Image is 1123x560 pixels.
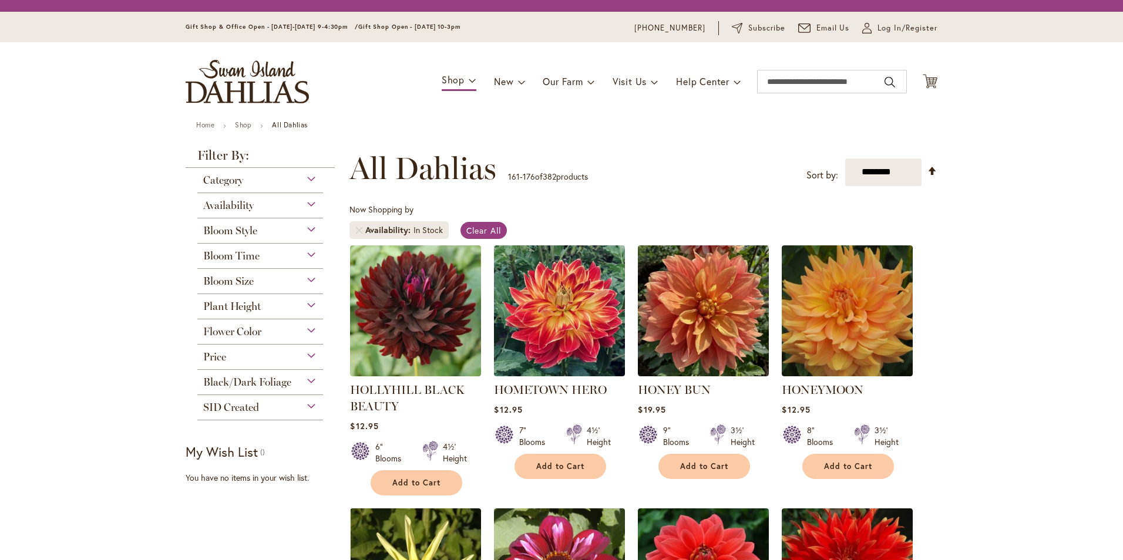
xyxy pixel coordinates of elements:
[782,383,863,397] a: HONEYMOON
[862,22,937,34] a: Log In/Register
[494,75,513,87] span: New
[658,454,750,479] button: Add to Cart
[443,441,467,464] div: 4½' Height
[519,424,552,448] div: 7" Blooms
[798,22,850,34] a: Email Us
[731,424,755,448] div: 3½' Height
[782,404,810,415] span: $12.95
[816,22,850,34] span: Email Us
[365,224,413,236] span: Availability
[634,22,705,34] a: [PHONE_NUMBER]
[350,245,481,376] img: HOLLYHILL BLACK BEAUTY
[203,300,261,313] span: Plant Height
[203,376,291,389] span: Black/Dark Foliage
[676,75,729,87] span: Help Center
[413,224,443,236] div: In Stock
[638,367,769,379] a: Honey Bun
[494,245,625,376] img: HOMETOWN HERO
[186,149,335,168] strong: Filter By:
[663,424,696,448] div: 9" Blooms
[680,461,728,471] span: Add to Cart
[358,23,460,31] span: Gift Shop Open - [DATE] 10-3pm
[375,441,408,464] div: 6" Blooms
[350,420,378,431] span: $12.95
[392,478,441,488] span: Add to Cart
[638,404,665,415] span: $19.95
[371,470,462,495] button: Add to Cart
[638,383,711,397] a: HONEY BUN
[494,367,625,379] a: HOMETOWN HERO
[494,383,607,397] a: HOMETOWN HERO
[203,275,254,288] span: Bloom Size
[748,22,785,34] span: Subscribe
[875,424,899,448] div: 3½' Height
[515,454,606,479] button: Add to Cart
[806,164,838,186] label: Sort by:
[203,249,260,262] span: Bloom Time
[203,350,226,363] span: Price
[196,120,214,129] a: Home
[536,461,584,471] span: Add to Cart
[355,227,362,234] a: Remove Availability In Stock
[508,167,588,186] p: - of products
[203,325,261,338] span: Flower Color
[203,224,257,237] span: Bloom Style
[203,401,259,414] span: SID Created
[349,204,413,215] span: Now Shopping by
[802,454,894,479] button: Add to Cart
[807,424,840,448] div: 8" Blooms
[877,22,937,34] span: Log In/Register
[782,245,913,376] img: Honeymoon
[543,75,583,87] span: Our Farm
[272,120,308,129] strong: All Dahlias
[235,120,251,129] a: Shop
[494,404,522,415] span: $12.95
[782,367,913,379] a: Honeymoon
[638,245,769,376] img: Honey Bun
[732,22,785,34] a: Subscribe
[203,174,243,187] span: Category
[824,461,872,471] span: Add to Cart
[350,383,465,413] a: HOLLYHILL BLACK BEAUTY
[543,171,556,182] span: 382
[186,472,342,484] div: You have no items in your wish list.
[349,151,496,186] span: All Dahlias
[885,73,895,92] button: Search
[186,60,309,103] a: store logo
[460,222,507,239] a: Clear All
[203,199,254,212] span: Availability
[466,225,501,236] span: Clear All
[508,171,520,182] span: 161
[350,367,481,379] a: HOLLYHILL BLACK BEAUTY
[442,73,465,86] span: Shop
[523,171,535,182] span: 176
[613,75,647,87] span: Visit Us
[587,424,611,448] div: 4½' Height
[186,443,258,460] strong: My Wish List
[186,23,358,31] span: Gift Shop & Office Open - [DATE]-[DATE] 9-4:30pm /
